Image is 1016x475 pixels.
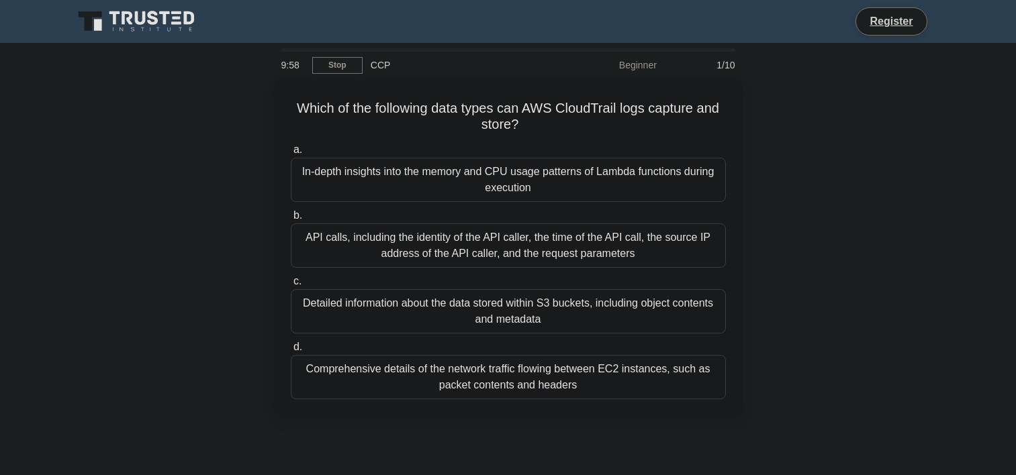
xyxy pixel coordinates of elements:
[291,289,726,333] div: Detailed information about the data stored within S3 buckets, including object contents and metadata
[293,209,302,221] span: b.
[291,355,726,399] div: Comprehensive details of the network traffic flowing between EC2 instances, such as packet conten...
[291,223,726,268] div: API calls, including the identity of the API caller, the time of the API call, the source IP addr...
[293,144,302,155] span: a.
[293,275,302,286] span: c.
[273,52,312,78] div: 9:58
[862,13,921,30] a: Register
[547,52,665,78] div: Beginner
[363,52,547,78] div: CCP
[291,158,726,202] div: In-depth insights into the memory and CPU usage patterns of Lambda functions during execution
[289,100,727,134] h5: Which of the following data types can AWS CloudTrail logs capture and store?
[293,341,302,352] span: d.
[312,57,363,74] a: Stop
[665,52,743,78] div: 1/10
